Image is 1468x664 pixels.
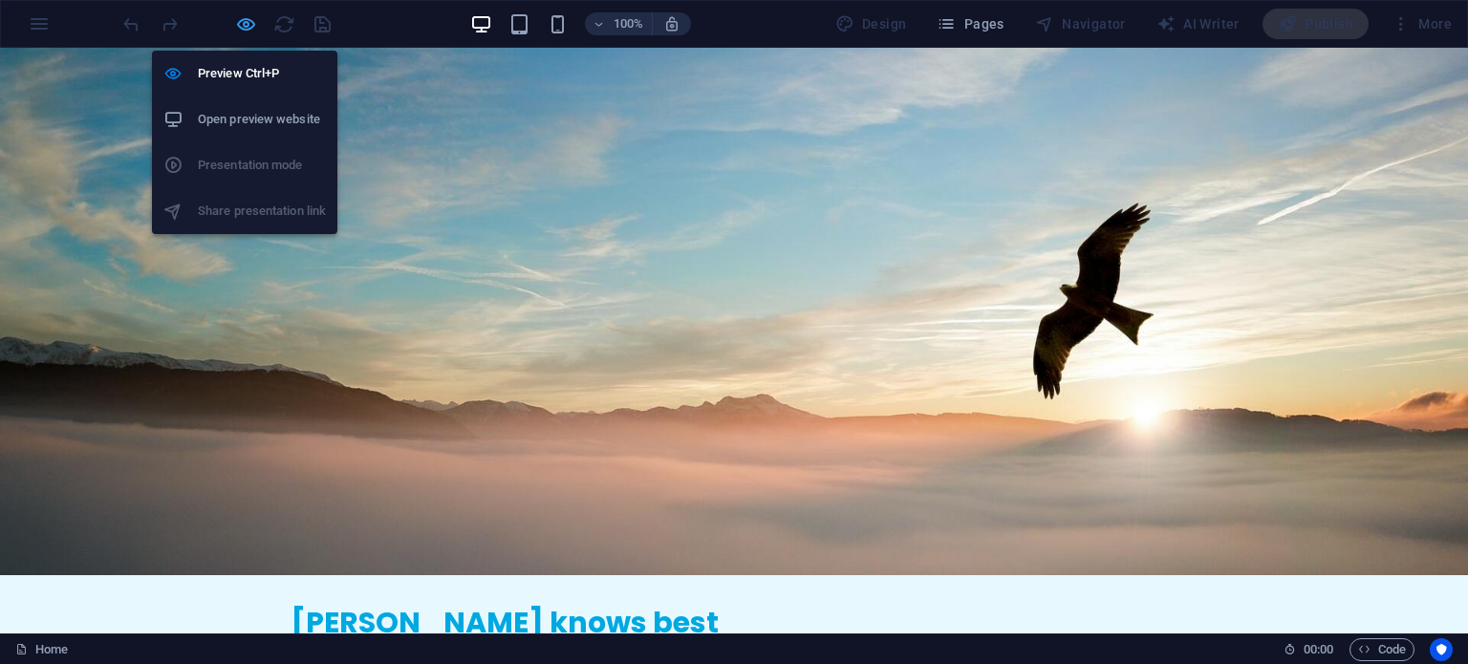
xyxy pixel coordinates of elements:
[937,14,1004,33] span: Pages
[663,15,680,32] i: On resize automatically adjust zoom level to fit chosen device.
[15,638,68,661] a: Click to cancel selection. Double-click to open Pages
[291,554,719,595] span: [PERSON_NAME] knows best
[929,9,1011,39] button: Pages
[198,62,326,85] h6: Preview Ctrl+P
[198,108,326,131] h6: Open preview website
[1358,638,1406,661] span: Code
[1317,642,1320,656] span: :
[1349,638,1414,661] button: Code
[1430,638,1453,661] button: Usercentrics
[614,12,644,35] h6: 100%
[1284,638,1334,661] h6: Session time
[1304,638,1333,661] span: 00 00
[828,9,915,39] div: Design (Ctrl+Alt+Y)
[585,12,653,35] button: 100%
